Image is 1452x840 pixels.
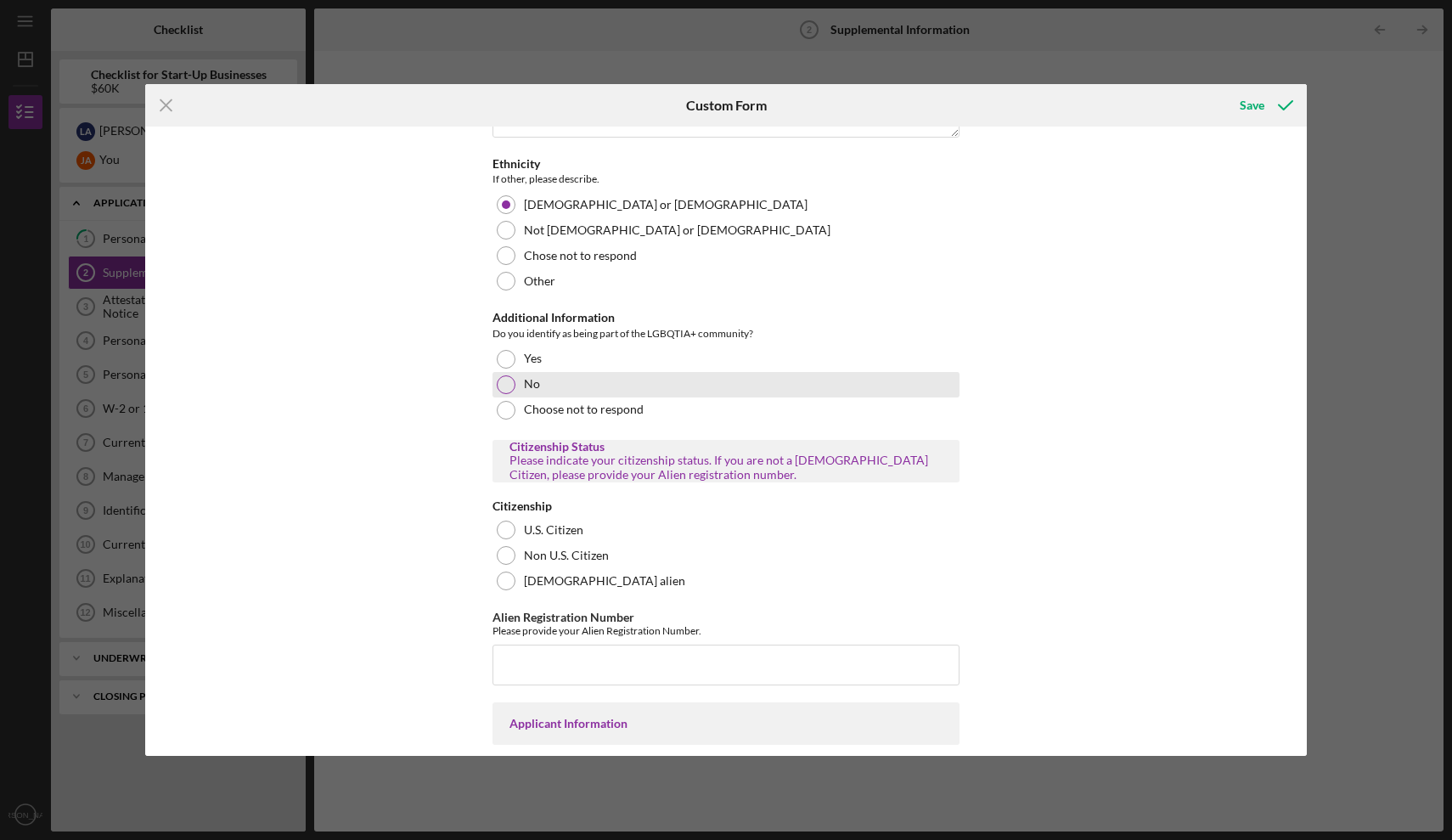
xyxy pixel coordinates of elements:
div: Applicant Information [509,717,943,730]
div: Do you identify as being part of the LGBQTIA+ community? [492,325,960,342]
label: [DEMOGRAPHIC_DATA] or [DEMOGRAPHIC_DATA] [524,198,808,211]
button: Save [1223,88,1307,122]
div: Please indicate your citizenship status. If you are not a [DEMOGRAPHIC_DATA] Citizen, please prov... [509,454,943,481]
label: Non U.S. Citizen [524,549,609,562]
div: If other, please describe. [492,171,960,188]
div: Citizenship Status [509,440,943,454]
h6: Custom Form [686,98,767,113]
div: Additional Information [492,311,960,324]
label: Chose not to respond [524,249,637,262]
label: U.S. Citizen [524,523,583,537]
label: Choose not to respond [524,403,644,416]
label: Alien Registration Number [492,610,634,624]
label: Other [524,274,555,288]
div: Save [1240,88,1264,122]
div: Please provide your Alien Registration Number. [492,624,960,637]
label: No [524,377,540,391]
label: Not [DEMOGRAPHIC_DATA] or [DEMOGRAPHIC_DATA] [524,223,830,237]
div: Ethnicity [492,157,960,171]
div: Citizenship [492,499,960,513]
label: [DEMOGRAPHIC_DATA] alien [524,574,685,588]
label: Yes [524,352,542,365]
